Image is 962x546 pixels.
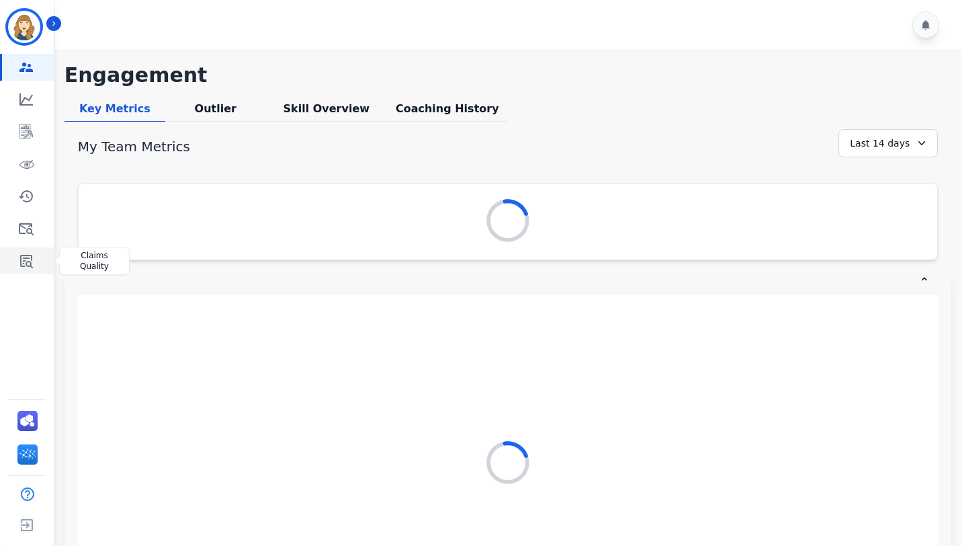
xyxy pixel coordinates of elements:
[64,101,165,122] div: Key Metrics
[165,101,266,122] div: Outlier
[8,11,40,43] img: Bordered avatar
[64,63,951,87] h1: Engagement
[387,101,508,122] div: Coaching History
[78,137,190,156] h1: My Team Metrics
[838,129,938,157] div: Last 14 days
[266,101,387,122] div: Skill Overview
